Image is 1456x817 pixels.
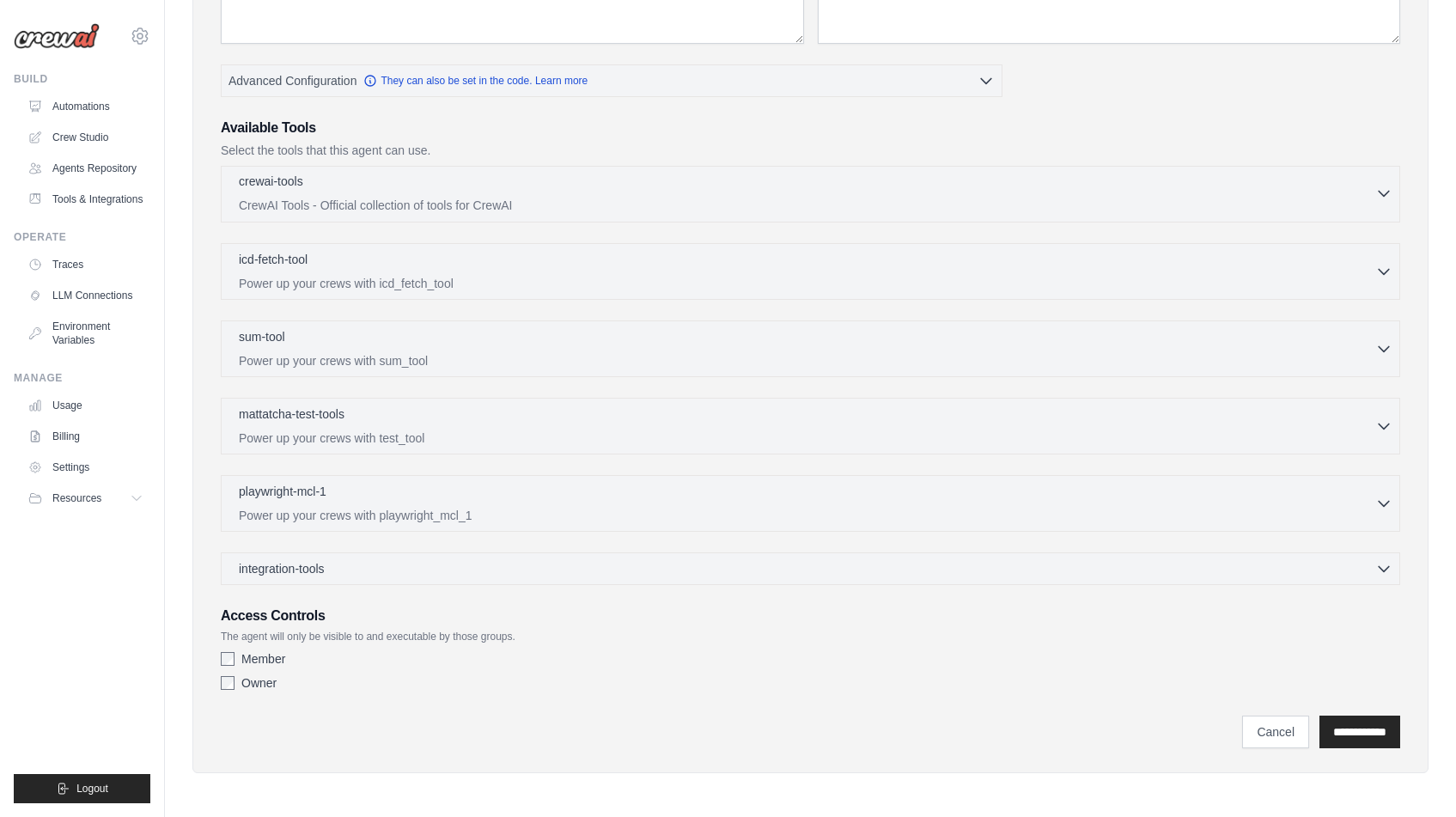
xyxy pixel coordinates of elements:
[241,650,285,668] label: Member
[21,93,150,120] a: Automations
[21,124,150,151] a: Crew Studio
[221,630,1400,643] p: The agent will only be visible to and executable by those groups.
[21,485,150,512] button: Resources
[228,328,1392,369] button: sum-tool Power up your crews with sum_tool
[221,118,1400,138] h3: Available Tools
[14,371,150,385] div: Manage
[222,65,1002,96] button: Advanced Configuration They can also be set in the code. Learn more
[21,454,150,481] a: Settings
[363,74,588,88] a: They can also be set in the code. Learn more
[21,251,150,278] a: Traces
[241,674,277,692] label: Owner
[239,173,303,190] p: crewai-tools
[14,72,150,86] div: Build
[1242,716,1309,748] a: Cancel
[228,405,1392,447] button: mattatcha-test-tools Power up your crews with test_tool
[21,282,150,309] a: LLM Connections
[76,782,108,796] span: Logout
[21,313,150,354] a: Environment Variables
[239,507,1375,524] p: Power up your crews with playwright_mcl_1
[228,483,1392,524] button: playwright-mcl-1 Power up your crews with playwright_mcl_1
[239,197,1375,214] p: CrewAI Tools - Official collection of tools for CrewAI
[228,72,356,89] span: Advanced Configuration
[52,491,101,505] span: Resources
[239,275,1375,292] p: Power up your crews with icd_fetch_tool
[14,774,150,803] button: Logout
[239,483,326,500] p: playwright-mcl-1
[21,186,150,213] a: Tools & Integrations
[239,352,1375,369] p: Power up your crews with sum_tool
[228,173,1392,214] button: crewai-tools CrewAI Tools - Official collection of tools for CrewAI
[21,423,150,450] a: Billing
[239,430,1375,447] p: Power up your crews with test_tool
[239,251,308,268] p: icd-fetch-tool
[228,560,1392,577] button: integration-tools
[14,230,150,244] div: Operate
[221,142,1400,159] p: Select the tools that this agent can use.
[14,23,100,49] img: Logo
[228,251,1392,292] button: icd-fetch-tool Power up your crews with icd_fetch_tool
[21,155,150,182] a: Agents Repository
[221,606,1400,626] h3: Access Controls
[239,405,344,423] p: mattatcha-test-tools
[21,392,150,419] a: Usage
[239,328,285,345] p: sum-tool
[239,560,325,577] span: integration-tools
